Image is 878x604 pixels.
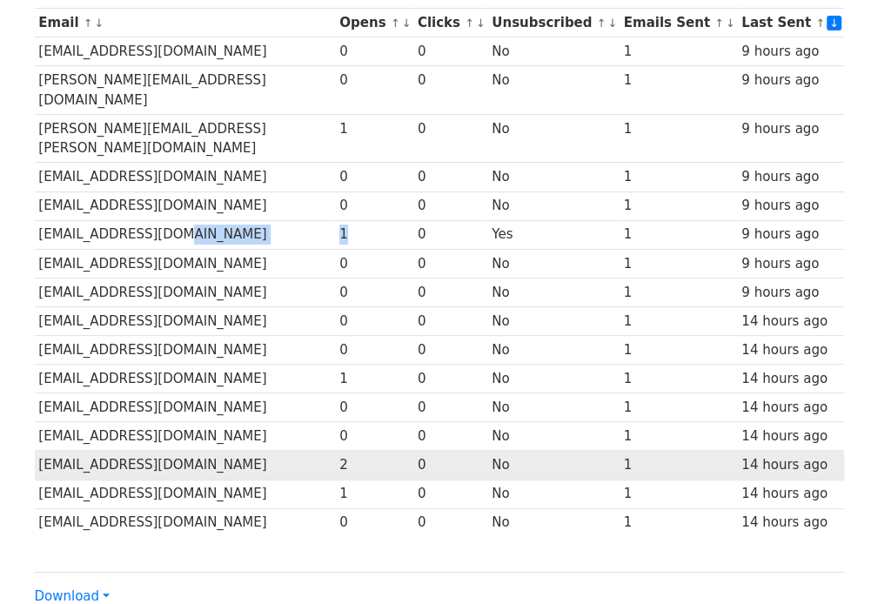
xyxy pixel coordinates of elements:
td: 0 [413,37,487,66]
td: 0 [335,336,413,365]
td: 9 hours ago [737,163,843,191]
td: 0 [413,278,487,306]
td: 0 [413,306,487,335]
td: 0 [413,114,487,163]
a: ↑ [84,17,93,30]
td: 1 [335,480,413,508]
th: Clicks [413,9,487,37]
a: ↑ [597,17,607,30]
td: No [487,191,619,220]
a: ↑ [815,17,825,30]
td: 0 [413,220,487,249]
td: [EMAIL_ADDRESS][DOMAIN_NAME] [35,163,336,191]
td: 2 [335,451,413,480]
td: 0 [413,336,487,365]
a: ↓ [726,17,735,30]
td: 1 [620,451,738,480]
a: ↓ [476,17,486,30]
td: 14 hours ago [737,480,843,508]
td: 14 hours ago [737,336,843,365]
a: ↓ [95,17,104,30]
td: 9 hours ago [737,37,843,66]
td: 0 [413,422,487,451]
td: 1 [620,114,738,163]
td: 14 hours ago [737,508,843,537]
td: 0 [413,451,487,480]
td: [EMAIL_ADDRESS][DOMAIN_NAME] [35,37,336,66]
td: 14 hours ago [737,393,843,422]
td: 1 [620,393,738,422]
td: 1 [335,114,413,163]
td: [EMAIL_ADDRESS][DOMAIN_NAME] [35,336,336,365]
td: 0 [335,508,413,537]
td: 0 [413,249,487,278]
td: [EMAIL_ADDRESS][DOMAIN_NAME] [35,508,336,537]
th: Email [35,9,336,37]
td: [EMAIL_ADDRESS][DOMAIN_NAME] [35,451,336,480]
td: 1 [620,336,738,365]
td: No [487,306,619,335]
td: 1 [620,508,738,537]
td: 1 [620,163,738,191]
td: 1 [620,365,738,393]
td: 1 [620,220,738,249]
a: Download [35,588,110,604]
td: 0 [413,66,487,115]
td: [PERSON_NAME][EMAIL_ADDRESS][PERSON_NAME][DOMAIN_NAME] [35,114,336,163]
td: 0 [413,508,487,537]
td: 1 [620,422,738,451]
a: ↓ [402,17,412,30]
td: [EMAIL_ADDRESS][DOMAIN_NAME] [35,422,336,451]
td: [EMAIL_ADDRESS][DOMAIN_NAME] [35,249,336,278]
th: Opens [335,9,413,37]
td: No [487,37,619,66]
td: 1 [620,37,738,66]
a: ↓ [607,17,617,30]
td: 9 hours ago [737,114,843,163]
td: No [487,508,619,537]
td: 0 [335,66,413,115]
td: No [487,365,619,393]
td: 1 [620,278,738,306]
td: [EMAIL_ADDRESS][DOMAIN_NAME] [35,393,336,422]
td: 0 [335,393,413,422]
td: [PERSON_NAME][EMAIL_ADDRESS][DOMAIN_NAME] [35,66,336,115]
td: 1 [620,191,738,220]
td: 0 [413,480,487,508]
td: 0 [335,191,413,220]
a: ↑ [391,17,400,30]
td: No [487,336,619,365]
td: 9 hours ago [737,249,843,278]
td: No [487,66,619,115]
td: 9 hours ago [737,191,843,220]
td: No [487,249,619,278]
a: ↑ [465,17,474,30]
th: Emails Sent [620,9,738,37]
td: 0 [413,191,487,220]
td: 14 hours ago [737,365,843,393]
td: 0 [413,393,487,422]
td: 1 [335,220,413,249]
td: No [487,163,619,191]
a: ↑ [714,17,724,30]
td: 0 [335,249,413,278]
td: No [487,451,619,480]
th: Last Sent [737,9,843,37]
td: [EMAIL_ADDRESS][DOMAIN_NAME] [35,480,336,508]
td: 14 hours ago [737,451,843,480]
td: No [487,114,619,163]
iframe: Chat Widget [791,520,878,604]
td: No [487,480,619,508]
td: 0 [335,422,413,451]
td: 0 [335,37,413,66]
td: 1 [620,66,738,115]
td: 14 hours ago [737,422,843,451]
td: No [487,393,619,422]
th: Unsubscribed [487,9,619,37]
td: No [487,422,619,451]
td: 14 hours ago [737,306,843,335]
td: 0 [335,278,413,306]
td: 0 [335,306,413,335]
td: [EMAIL_ADDRESS][DOMAIN_NAME] [35,278,336,306]
td: 0 [335,163,413,191]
